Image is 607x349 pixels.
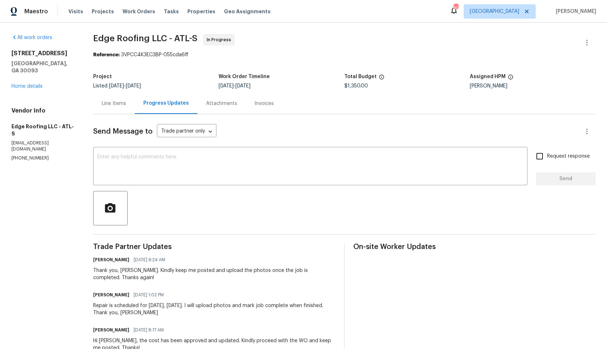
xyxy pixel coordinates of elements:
div: Attachments [206,100,237,107]
span: Trade Partner Updates [93,243,335,250]
span: [DATE] [219,83,234,89]
div: 3VPCC4K3EC3BP-055cda6ff [93,51,596,58]
h6: [PERSON_NAME] [93,291,129,298]
span: Edge Roofing LLC - ATL-S [93,34,197,43]
span: Geo Assignments [224,8,271,15]
span: The hpm assigned to this work order. [508,74,513,83]
div: Progress Updates [143,100,189,107]
div: Thank you, [PERSON_NAME]. Kindly keep me posted and upload the photos once the job is completed. ... [93,267,335,281]
span: [DATE] 9:24 AM [134,256,165,263]
span: [DATE] [235,83,250,89]
a: Home details [11,84,43,89]
span: [GEOGRAPHIC_DATA] [470,8,519,15]
span: Request response [547,153,590,160]
span: Listed [93,83,141,89]
span: Send Message to [93,128,153,135]
span: Work Orders [123,8,155,15]
div: [PERSON_NAME] [470,83,596,89]
span: - [109,83,141,89]
div: Line Items [102,100,126,107]
div: Invoices [254,100,274,107]
span: [DATE] [126,83,141,89]
h5: Project [93,74,112,79]
span: [DATE] 8:17 AM [134,326,164,334]
span: Maestro [24,8,48,15]
p: [PHONE_NUMBER] [11,155,76,161]
span: $1,350.00 [344,83,368,89]
p: [EMAIL_ADDRESS][DOMAIN_NAME] [11,140,76,152]
b: Reference: [93,52,120,57]
span: Projects [92,8,114,15]
h2: [STREET_ADDRESS] [11,50,76,57]
a: All work orders [11,35,52,40]
span: On-site Worker Updates [353,243,596,250]
span: [DATE] 1:02 PM [134,291,164,298]
span: [PERSON_NAME] [553,8,596,15]
span: The total cost of line items that have been proposed by Opendoor. This sum includes line items th... [379,74,384,83]
h5: Total Budget [344,74,377,79]
span: [DATE] [109,83,124,89]
h5: [GEOGRAPHIC_DATA], GA 30093 [11,60,76,74]
h4: Vendor Info [11,107,76,114]
div: Repair is scheduled for [DATE], [DATE]. I will upload photos and mark job complete when finished.... [93,302,335,316]
span: In Progress [207,36,234,43]
h6: [PERSON_NAME] [93,326,129,334]
span: - [219,83,250,89]
h5: Assigned HPM [470,74,506,79]
h5: Edge Roofing LLC - ATL-S [11,123,76,137]
h5: Work Order Timeline [219,74,270,79]
h6: [PERSON_NAME] [93,256,129,263]
span: Properties [187,8,215,15]
span: Tasks [164,9,179,14]
div: Trade partner only [157,126,216,138]
div: 60 [453,4,458,11]
span: Visits [68,8,83,15]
